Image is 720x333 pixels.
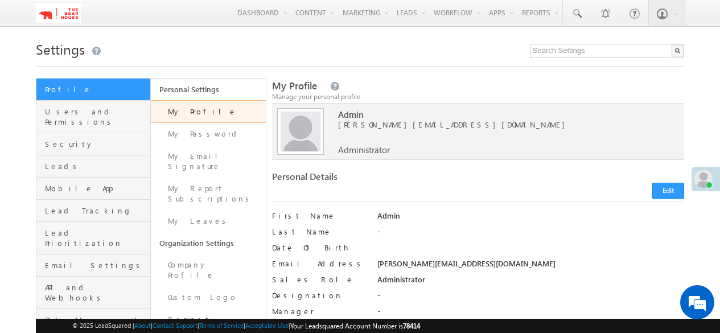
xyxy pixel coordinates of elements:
a: About [134,322,151,329]
a: Company Profile [151,254,265,286]
a: Email Settings [36,254,150,277]
div: - [377,290,684,306]
span: Lead Tracking [45,205,147,216]
span: [PERSON_NAME][EMAIL_ADDRESS][DOMAIN_NAME] [338,120,668,130]
span: Administrator [338,145,390,155]
label: Manager [272,306,367,316]
label: Last Name [272,227,367,237]
span: API and Webhooks [45,282,147,303]
label: Designation [272,290,367,301]
a: Contact Support [153,322,198,329]
span: Settings [36,40,85,58]
span: Profile [45,84,147,94]
a: Profile [36,79,150,101]
div: Admin [377,211,684,227]
div: Manage your personal profile [272,92,684,102]
span: Security [45,139,147,149]
span: My Profile [272,79,317,92]
a: Users and Permissions [36,101,150,133]
span: Email Settings [45,260,147,270]
span: Mobile App [45,183,147,194]
button: Edit [652,183,684,199]
a: My Leaves [151,210,265,232]
a: Lead Tracking [36,200,150,222]
span: © 2025 LeadSquared | | | | | [72,320,420,331]
span: Your Leadsquared Account Number is [290,322,420,330]
a: Mobile App [36,178,150,200]
label: Date Of Birth [272,242,367,253]
label: Email Address [272,258,367,269]
span: Users and Permissions [45,106,147,127]
span: Leads [45,161,147,171]
a: Organization Settings [151,232,265,254]
a: Personal Settings [151,79,265,100]
span: Admin [338,109,668,120]
a: API and Webhooks [36,277,150,309]
div: Personal Details [272,171,473,187]
div: Administrator [377,274,684,290]
label: First Name [272,211,367,221]
a: My Report Subscriptions [151,178,265,210]
input: Search Settings [530,44,684,57]
label: Sales Role [272,274,367,285]
a: Leads [36,155,150,178]
div: [PERSON_NAME][EMAIL_ADDRESS][DOMAIN_NAME] [377,258,684,274]
a: My Password [151,123,265,145]
div: - [377,306,684,322]
div: - [377,227,684,242]
a: Custom Logo [151,286,265,309]
a: Security [36,133,150,155]
a: My Profile [151,100,265,123]
a: Acceptable Use [245,322,289,329]
span: 78414 [403,322,420,330]
a: Terms of Service [199,322,244,329]
img: Custom Logo [36,3,81,23]
a: My Email Signature [151,145,265,178]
